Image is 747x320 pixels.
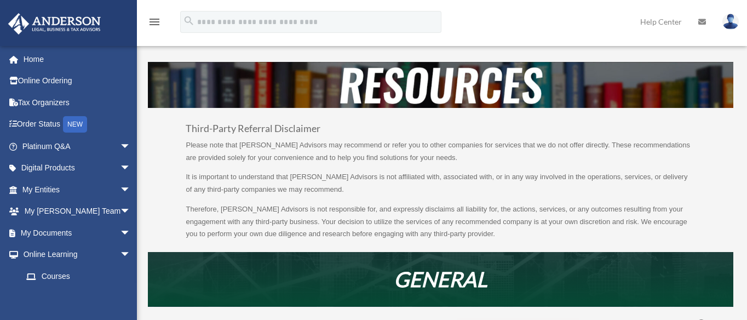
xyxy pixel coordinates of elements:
[186,139,695,172] p: Please note that [PERSON_NAME] Advisors may recommend or refer you to other companies for service...
[120,179,142,201] span: arrow_drop_down
[120,157,142,180] span: arrow_drop_down
[8,48,147,70] a: Home
[15,265,147,287] a: Courses
[120,222,142,244] span: arrow_drop_down
[8,179,147,201] a: My Entitiesarrow_drop_down
[120,244,142,266] span: arrow_drop_down
[722,14,739,30] img: User Pic
[394,266,487,292] em: GENERAL
[148,19,161,28] a: menu
[183,15,195,27] i: search
[8,135,147,157] a: Platinum Q&Aarrow_drop_down
[8,113,147,136] a: Order StatusNEW
[5,13,104,35] img: Anderson Advisors Platinum Portal
[8,222,147,244] a: My Documentsarrow_drop_down
[120,135,142,158] span: arrow_drop_down
[8,70,147,92] a: Online Ordering
[8,157,147,179] a: Digital Productsarrow_drop_down
[8,92,147,113] a: Tax Organizers
[8,201,147,222] a: My [PERSON_NAME] Teamarrow_drop_down
[148,62,733,108] img: resources-header
[186,124,695,139] h3: Third-Party Referral Disclaimer
[63,116,87,133] div: NEW
[186,203,695,241] p: Therefore, [PERSON_NAME] Advisors is not responsible for, and expressly disclaims all liability f...
[120,201,142,223] span: arrow_drop_down
[8,244,147,266] a: Online Learningarrow_drop_down
[148,15,161,28] i: menu
[186,171,695,203] p: It is important to understand that [PERSON_NAME] Advisors is not affiliated with, associated with...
